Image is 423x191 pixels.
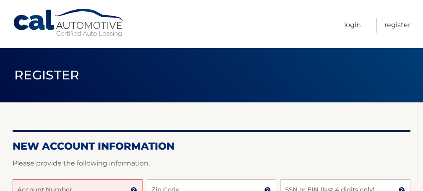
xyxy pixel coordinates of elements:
[13,8,126,38] a: Cal Automotive
[384,18,410,33] a: Register
[13,158,410,169] p: Please provide the following information.
[14,67,80,83] span: Register
[13,140,410,153] h2: New Account Information
[344,18,361,33] a: Login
